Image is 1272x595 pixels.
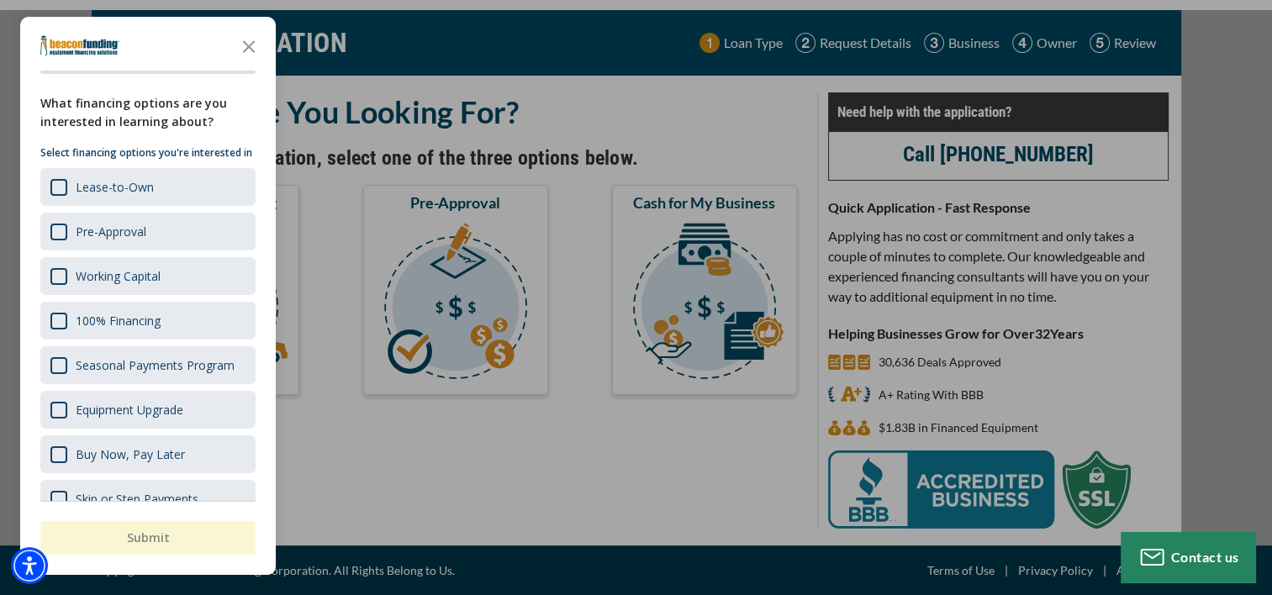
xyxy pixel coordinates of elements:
[76,179,154,195] div: Lease-to-Own
[40,145,256,161] p: Select financing options you're interested in
[40,391,256,429] div: Equipment Upgrade
[40,435,256,473] div: Buy Now, Pay Later
[40,168,256,206] div: Lease-to-Own
[20,17,276,575] div: Survey
[40,346,256,384] div: Seasonal Payments Program
[40,521,256,555] button: Submit
[1121,532,1255,582] button: Contact us
[40,257,256,295] div: Working Capital
[76,402,183,418] div: Equipment Upgrade
[40,302,256,340] div: 100% Financing
[76,224,146,240] div: Pre-Approval
[40,94,256,131] div: What financing options are you interested in learning about?
[40,35,119,55] img: Company logo
[11,547,48,584] div: Accessibility Menu
[232,29,266,62] button: Close the survey
[76,491,198,507] div: Skip or Step Payments
[40,213,256,250] div: Pre-Approval
[40,480,256,518] div: Skip or Step Payments
[76,357,235,373] div: Seasonal Payments Program
[76,313,161,329] div: 100% Financing
[76,268,161,284] div: Working Capital
[76,446,185,462] div: Buy Now, Pay Later
[1171,549,1239,565] span: Contact us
